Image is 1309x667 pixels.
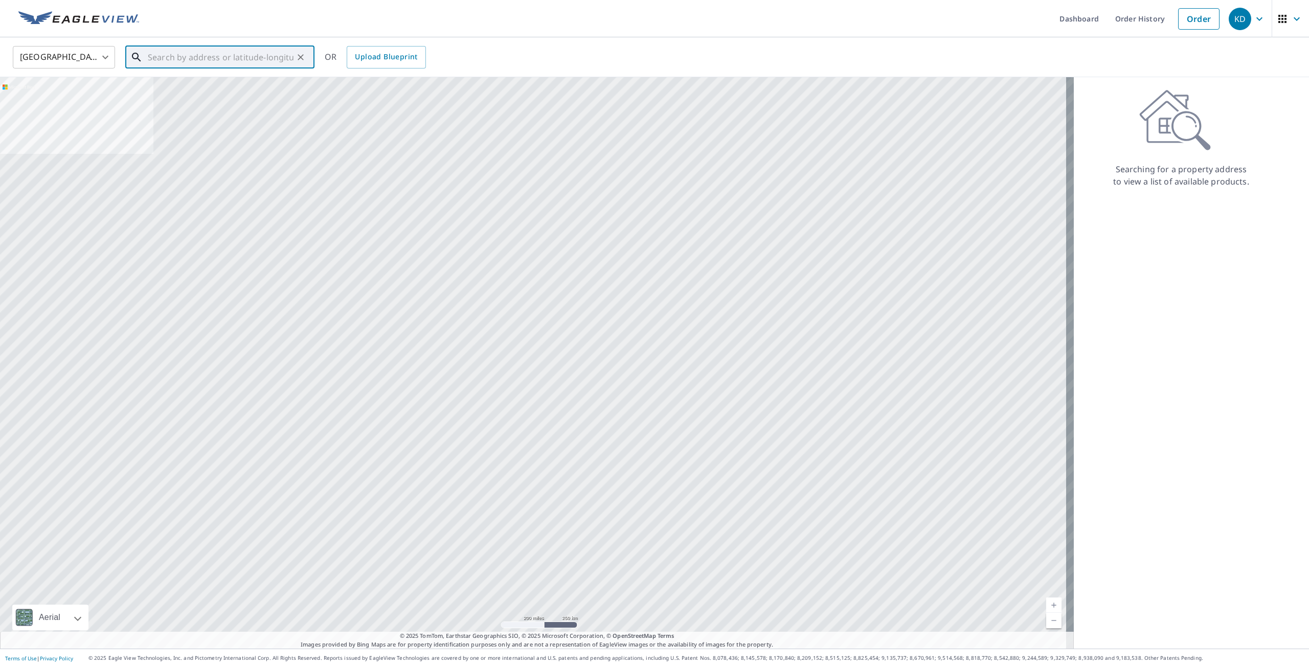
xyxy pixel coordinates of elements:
a: Upload Blueprint [347,46,425,68]
a: Terms of Use [5,655,37,662]
div: OR [325,46,426,68]
a: Current Level 5, Zoom Out [1046,613,1062,628]
input: Search by address or latitude-longitude [148,43,294,72]
a: Privacy Policy [40,655,73,662]
span: © 2025 TomTom, Earthstar Geographics SIO, © 2025 Microsoft Corporation, © [400,632,674,640]
p: | [5,655,73,661]
span: Upload Blueprint [355,51,417,63]
div: [GEOGRAPHIC_DATA] [13,43,115,72]
div: Aerial [36,605,63,630]
a: Order [1178,8,1220,30]
p: Searching for a property address to view a list of available products. [1113,163,1250,188]
button: Clear [294,50,308,64]
a: OpenStreetMap [613,632,656,639]
p: © 2025 Eagle View Technologies, Inc. and Pictometry International Corp. All Rights Reserved. Repo... [88,654,1304,662]
img: EV Logo [18,11,139,27]
a: Current Level 5, Zoom In [1046,597,1062,613]
div: Aerial [12,605,88,630]
a: Terms [658,632,674,639]
div: KD [1229,8,1251,30]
